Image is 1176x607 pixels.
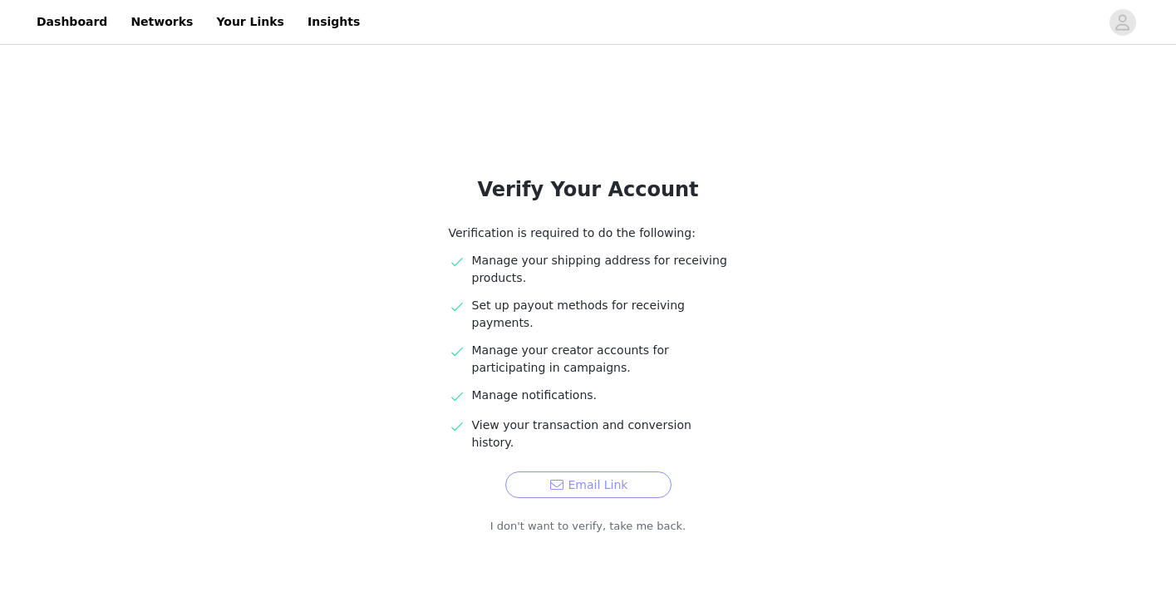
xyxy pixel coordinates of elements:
[490,518,686,535] a: I don't want to verify, take me back.
[449,225,728,242] p: Verification is required to do the following:
[121,3,203,41] a: Networks
[472,417,728,452] p: View your transaction and conversion history.
[27,3,117,41] a: Dashboard
[1114,9,1130,36] div: avatar
[472,252,728,287] p: Manage your shipping address for receiving products.
[298,3,370,41] a: Insights
[472,342,728,377] p: Manage your creator accounts for participating in campaigns.
[409,175,768,205] h1: Verify Your Account
[505,471,672,498] button: Email Link
[206,3,294,41] a: Your Links
[472,387,728,404] p: Manage notifications.
[472,297,728,332] p: Set up payout methods for receiving payments.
